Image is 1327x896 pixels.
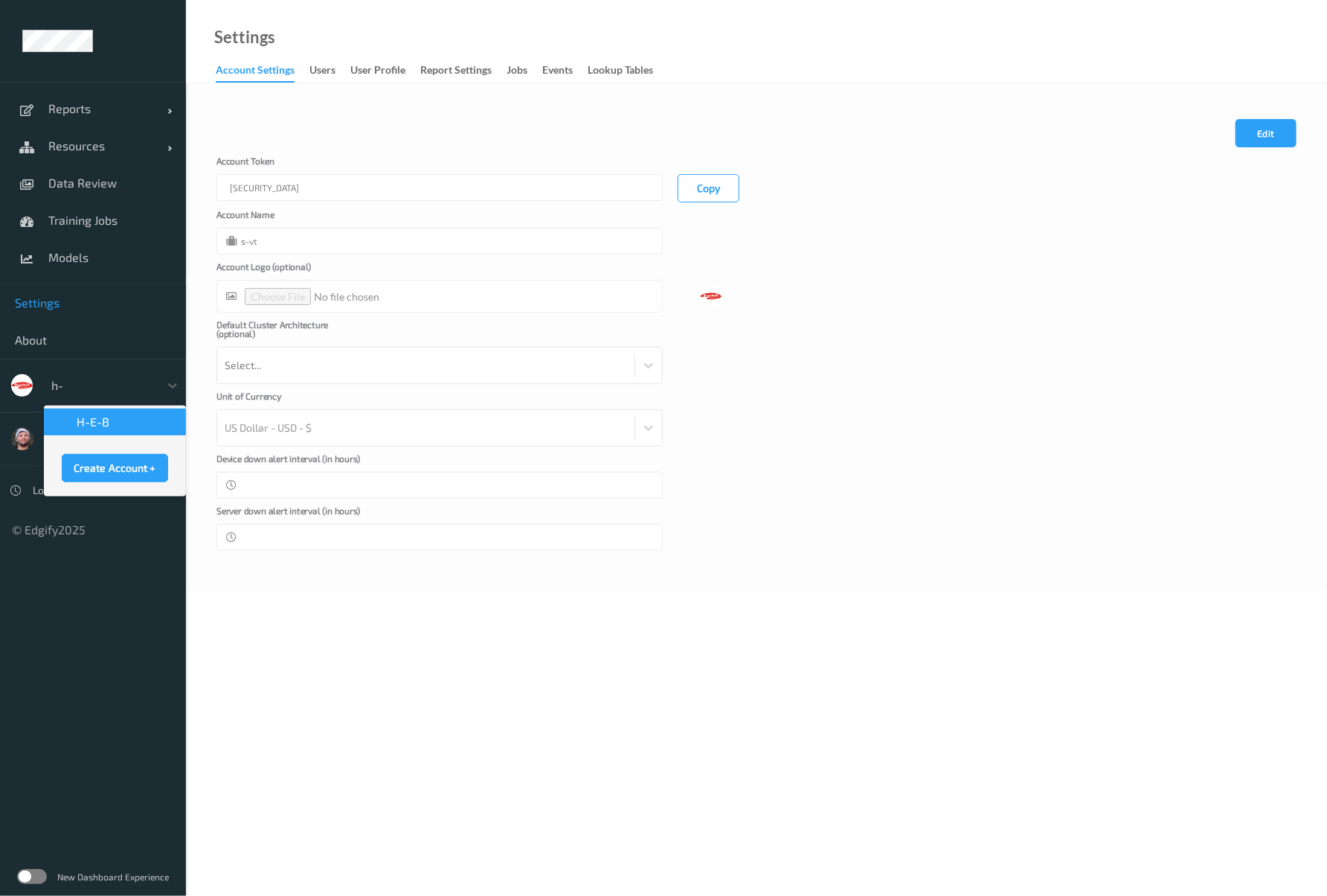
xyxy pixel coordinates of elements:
a: Account Settings [216,60,309,83]
a: Jobs [507,60,542,81]
label: Account Logo (optional) [216,262,365,280]
label: Unit of Currency [216,391,365,409]
button: Edit [1236,119,1297,147]
div: Jobs [507,63,527,81]
div: Lookup Tables [588,63,653,81]
div: Report Settings [420,63,492,81]
div: Account Settings [216,63,295,83]
a: users [309,60,350,81]
div: users [309,63,335,81]
div: events [542,63,573,81]
a: Settings [214,30,275,45]
button: Copy [678,174,739,202]
a: events [542,60,588,81]
a: Report Settings [420,60,507,81]
label: Account Name [216,210,365,228]
a: Lookup Tables [588,60,668,81]
label: Server down alert interval (in hours) [216,506,365,524]
label: Device down alert interval (in hours) [216,454,365,472]
div: User Profile [350,63,405,81]
label: Account Token [216,156,365,174]
label: Default Cluster Architecture (optional) [216,320,365,347]
a: User Profile [350,60,420,81]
